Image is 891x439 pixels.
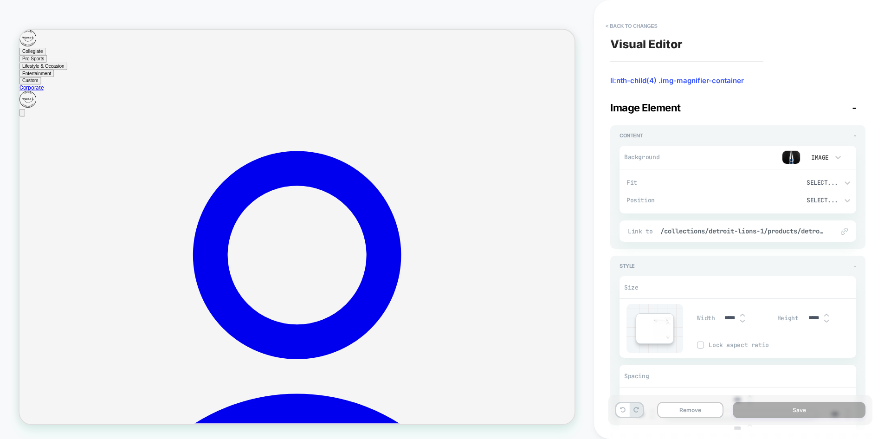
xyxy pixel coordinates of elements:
[841,228,848,235] img: edit
[750,179,839,187] div: Select...
[740,313,745,317] img: up
[697,314,715,322] span: Width
[624,153,683,161] span: Background
[610,76,865,85] span: li:nth-child(4) .img-magnifier-container
[601,19,662,33] button: < Back to changes
[620,263,635,269] span: Style
[709,341,856,349] span: Lock aspect ratio
[854,132,856,139] span: -
[733,402,865,418] button: Save
[777,314,799,322] span: Height
[626,179,742,187] span: Fit
[624,284,638,291] span: Size
[660,227,825,235] span: /collections/detroit-lions-1/products/detroit-lions-logo-evolution-metallic-silver-bubbly-3-pack
[628,227,656,235] span: Link to
[852,102,857,114] span: -
[782,150,801,164] img: preview
[750,196,839,204] div: Select...
[740,319,745,323] img: down
[610,102,681,114] span: Image Element
[824,313,829,317] img: up
[620,132,643,139] span: Content
[657,402,723,418] button: Remove
[854,263,856,269] span: -
[748,430,752,433] img: down
[824,319,829,323] img: down
[748,424,752,427] img: up
[809,154,829,161] div: Image
[624,372,649,380] span: Spacing
[610,37,683,51] span: Visual Editor
[653,317,671,341] img: edit
[626,196,742,204] span: Position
